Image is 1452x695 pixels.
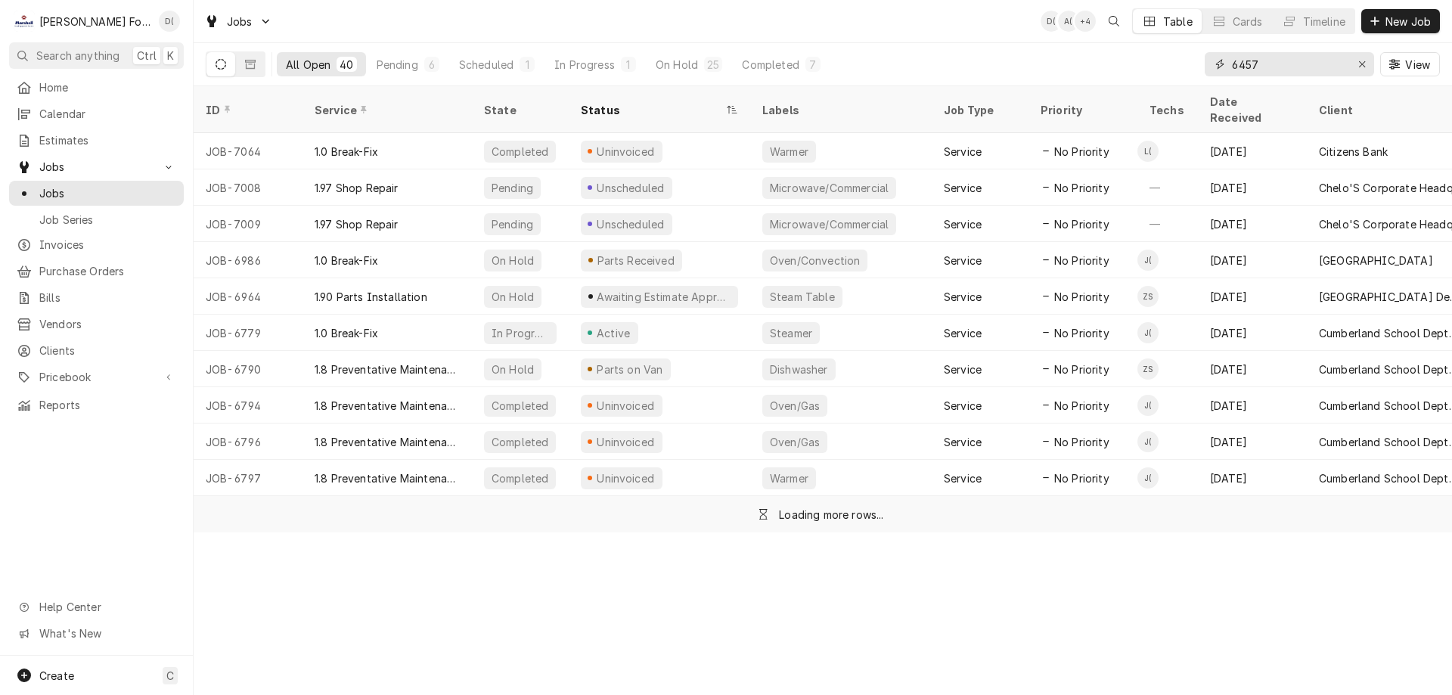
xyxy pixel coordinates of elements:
div: Z Pending No Schedule's Avatar [1137,358,1159,380]
button: View [1380,52,1440,76]
div: JOB-7009 [194,206,302,242]
div: In Progress [490,325,551,341]
div: Cumberland School Dept. [1319,434,1451,450]
div: In Progress [554,57,615,73]
div: JOB-6790 [194,351,302,387]
span: Help Center [39,599,175,615]
div: Uninvoiced [595,398,656,414]
div: On Hold [490,361,535,377]
div: Service [944,398,982,414]
a: Jobs [9,181,184,206]
span: Bills [39,290,176,306]
div: Steamer [768,325,814,341]
div: Status [581,102,723,118]
div: ID [206,102,287,118]
div: Cumberland School Dept. [1319,470,1451,486]
span: No Priority [1054,253,1109,268]
div: Steam Table [768,289,836,305]
div: Jose DeMelo (37)'s Avatar [1137,467,1159,489]
div: 1.0 Break-Fix [315,325,378,341]
div: Oven/Gas [768,398,821,414]
div: Priority [1041,102,1122,118]
div: Pending [377,57,418,73]
div: Cumberland School Dept. [1319,361,1451,377]
span: Home [39,79,176,95]
div: Table [1163,14,1193,29]
div: Dishwasher [768,361,830,377]
a: Calendar [9,101,184,126]
div: JOB-6796 [194,424,302,460]
div: Service [944,361,982,377]
div: Service [944,289,982,305]
div: Service [944,325,982,341]
div: ZS [1137,358,1159,380]
div: [DATE] [1198,242,1307,278]
div: Service [944,180,982,196]
div: Oven/Gas [768,434,821,450]
span: Invoices [39,237,176,253]
div: Unscheduled [595,216,666,232]
span: Estimates [39,132,176,148]
div: Microwave/Commercial [768,180,890,196]
span: No Priority [1054,289,1109,305]
div: Service [944,144,982,160]
div: 1.0 Break-Fix [315,253,378,268]
div: D( [159,11,180,32]
div: J( [1137,250,1159,271]
div: On Hold [490,253,535,268]
div: Completed [490,470,550,486]
div: [DATE] [1198,278,1307,315]
div: Uninvoiced [595,144,656,160]
a: Vendors [9,312,184,337]
span: Search anything [36,48,119,64]
div: JOB-6797 [194,460,302,496]
div: [GEOGRAPHIC_DATA] [1319,253,1433,268]
a: Job Series [9,207,184,232]
div: Pending [490,180,535,196]
a: Estimates [9,128,184,153]
div: 6 [427,57,436,73]
div: Date Received [1210,94,1292,126]
div: Loading more rows... [779,507,883,523]
a: Reports [9,392,184,417]
div: J( [1137,467,1159,489]
div: — [1137,169,1198,206]
div: Derek Testa (81)'s Avatar [1041,11,1062,32]
div: [DATE] [1198,424,1307,460]
div: [DATE] [1198,460,1307,496]
span: Job Series [39,212,176,228]
div: Jose DeMelo (37)'s Avatar [1137,395,1159,416]
a: Go to Help Center [9,594,184,619]
div: + 4 [1075,11,1096,32]
input: Keyword search [1232,52,1345,76]
div: Cards [1233,14,1263,29]
div: Service [315,102,457,118]
div: 40 [340,57,353,73]
div: 1.97 Shop Repair [315,180,399,196]
span: Clients [39,343,176,358]
div: 1.8 Preventative Maintenance [315,398,460,414]
div: JOB-7064 [194,133,302,169]
div: Aldo Testa (2)'s Avatar [1058,11,1079,32]
span: No Priority [1054,470,1109,486]
div: [DATE] [1198,315,1307,351]
div: Warmer [768,470,810,486]
div: Parts on Van [595,361,665,377]
span: K [167,48,174,64]
div: All Open [286,57,330,73]
a: Bills [9,285,184,310]
span: C [166,668,174,684]
span: No Priority [1054,325,1109,341]
div: Active [594,325,632,341]
div: State [484,102,557,118]
div: Microwave/Commercial [768,216,890,232]
div: Marshall Food Equipment Service's Avatar [14,11,35,32]
span: View [1402,57,1433,73]
a: Clients [9,338,184,363]
div: [DATE] [1198,351,1307,387]
div: [DATE] [1198,206,1307,242]
div: Uninvoiced [595,434,656,450]
div: Labels [762,102,920,118]
span: Jobs [39,185,176,201]
span: No Priority [1054,180,1109,196]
